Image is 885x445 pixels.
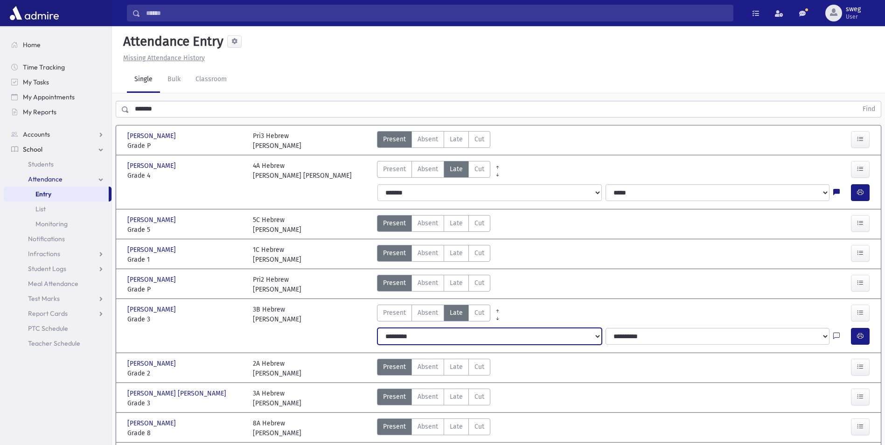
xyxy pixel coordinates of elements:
span: Late [450,248,463,258]
span: Grade 2 [127,369,244,378]
h5: Attendance Entry [119,34,223,49]
div: 3A Hebrew [PERSON_NAME] [253,389,301,408]
div: AttTypes [377,275,490,294]
span: sweg [846,6,861,13]
div: AttTypes [377,215,490,235]
img: AdmirePro [7,4,61,22]
a: Report Cards [4,306,111,321]
span: [PERSON_NAME] [127,245,178,255]
span: Absent [418,392,438,402]
span: Monitoring [35,220,68,228]
span: Infractions [28,250,60,258]
span: Cut [474,248,484,258]
span: Grade P [127,285,244,294]
a: Teacher Schedule [4,336,111,351]
span: Cut [474,392,484,402]
span: School [23,145,42,153]
span: Grade 3 [127,398,244,408]
div: Pri2 Hebrew [PERSON_NAME] [253,275,301,294]
a: Monitoring [4,216,111,231]
a: My Reports [4,104,111,119]
span: Cut [474,218,484,228]
span: My Reports [23,108,56,116]
a: School [4,142,111,157]
div: AttTypes [377,161,490,181]
span: Absent [418,248,438,258]
div: AttTypes [377,359,490,378]
span: Late [450,362,463,372]
a: Time Tracking [4,60,111,75]
a: Attendance [4,172,111,187]
span: [PERSON_NAME] [127,215,178,225]
a: PTC Schedule [4,321,111,336]
span: Notifications [28,235,65,243]
span: Grade 3 [127,314,244,324]
span: [PERSON_NAME] [PERSON_NAME] [127,389,228,398]
div: 2A Hebrew [PERSON_NAME] [253,359,301,378]
a: List [4,202,111,216]
span: List [35,205,46,213]
a: Notifications [4,231,111,246]
a: Single [127,67,160,93]
span: Present [383,422,406,431]
a: Test Marks [4,291,111,306]
a: Bulk [160,67,188,93]
span: Absent [418,278,438,288]
span: Entry [35,190,51,198]
a: Infractions [4,246,111,261]
span: Late [450,134,463,144]
span: Late [450,164,463,174]
span: Meal Attendance [28,279,78,288]
span: User [846,13,861,21]
span: [PERSON_NAME] [127,275,178,285]
span: Late [450,218,463,228]
span: Cut [474,134,484,144]
span: Present [383,218,406,228]
span: Grade 1 [127,255,244,264]
div: AttTypes [377,305,490,324]
span: Absent [418,422,438,431]
span: Teacher Schedule [28,339,80,348]
span: Accounts [23,130,50,139]
a: Entry [4,187,109,202]
span: Test Marks [28,294,60,303]
div: 1C Hebrew [PERSON_NAME] [253,245,301,264]
a: Students [4,157,111,172]
span: [PERSON_NAME] [127,359,178,369]
u: Missing Attendance History [123,54,205,62]
span: My Tasks [23,78,49,86]
a: My Appointments [4,90,111,104]
span: Present [383,362,406,372]
span: Grade 8 [127,428,244,438]
div: 4A Hebrew [PERSON_NAME] [PERSON_NAME] [253,161,352,181]
span: Student Logs [28,264,66,273]
span: Late [450,278,463,288]
span: Report Cards [28,309,68,318]
a: Student Logs [4,261,111,276]
div: 3B Hebrew [PERSON_NAME] [253,305,301,324]
span: Absent [418,218,438,228]
span: Cut [474,422,484,431]
a: My Tasks [4,75,111,90]
span: Cut [474,308,484,318]
span: [PERSON_NAME] [127,131,178,141]
span: Cut [474,362,484,372]
span: Absent [418,164,438,174]
span: Present [383,134,406,144]
div: AttTypes [377,131,490,151]
div: Pri3 Hebrew [PERSON_NAME] [253,131,301,151]
span: Present [383,278,406,288]
span: Late [450,308,463,318]
span: Absent [418,308,438,318]
span: PTC Schedule [28,324,68,333]
div: 8A Hebrew [PERSON_NAME] [253,418,301,438]
span: [PERSON_NAME] [127,418,178,428]
span: Present [383,392,406,402]
span: My Appointments [23,93,75,101]
span: Attendance [28,175,63,183]
span: Time Tracking [23,63,65,71]
span: Absent [418,362,438,372]
span: Present [383,248,406,258]
a: Accounts [4,127,111,142]
input: Search [140,5,733,21]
